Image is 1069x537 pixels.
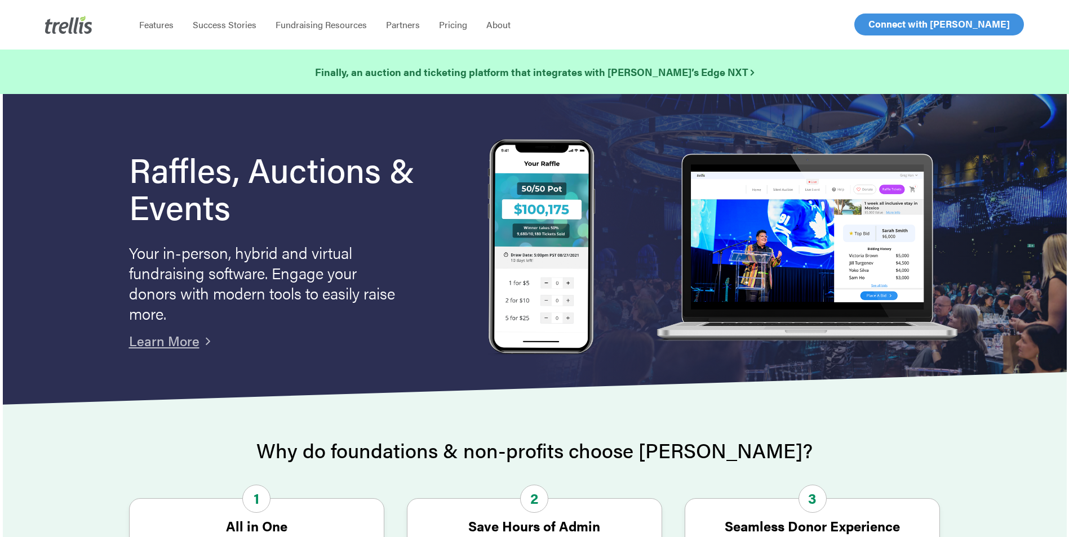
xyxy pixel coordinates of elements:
[242,485,270,513] span: 1
[477,19,520,30] a: About
[488,139,595,357] img: Trellis Raffles, Auctions and Event Fundraising
[468,516,600,535] strong: Save Hours of Admin
[315,65,754,79] strong: Finally, an auction and ticketing platform that integrates with [PERSON_NAME]’s Edge NXT
[276,18,367,31] span: Fundraising Resources
[439,18,467,31] span: Pricing
[725,516,900,535] strong: Seamless Donor Experience
[486,18,511,31] span: About
[129,331,199,350] a: Learn More
[129,439,941,462] h2: Why do foundations & non-profits choose [PERSON_NAME]?
[868,17,1010,30] span: Connect with [PERSON_NAME]
[854,14,1024,35] a: Connect with [PERSON_NAME]
[376,19,429,30] a: Partners
[386,18,420,31] span: Partners
[129,150,446,225] h1: Raffles, Auctions & Events
[650,154,962,342] img: rafflelaptop_mac_optim.png
[130,19,183,30] a: Features
[139,18,174,31] span: Features
[429,19,477,30] a: Pricing
[129,242,400,323] p: Your in-person, hybrid and virtual fundraising software. Engage your donors with modern tools to ...
[193,18,256,31] span: Success Stories
[226,516,287,535] strong: All in One
[799,485,827,513] span: 3
[520,485,548,513] span: 2
[266,19,376,30] a: Fundraising Resources
[45,16,92,34] img: Trellis
[183,19,266,30] a: Success Stories
[315,64,754,80] a: Finally, an auction and ticketing platform that integrates with [PERSON_NAME]’s Edge NXT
